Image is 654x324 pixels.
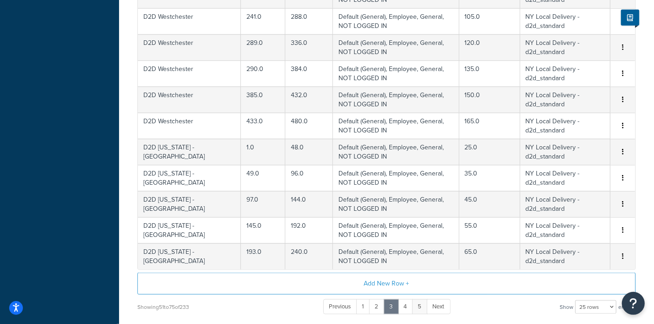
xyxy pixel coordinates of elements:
td: NY Local Delivery - d2d_standard [520,34,610,60]
td: 384.0 [285,60,333,87]
td: 144.0 [285,191,333,217]
div: Showing 51 to 75 of 233 [137,301,189,313]
td: 165.0 [459,113,520,139]
button: Open Resource Center [622,292,645,315]
td: Default (General), Employee, General, NOT LOGGED IN [333,217,459,243]
td: 433.0 [241,113,285,139]
td: D2D [US_STATE] - [GEOGRAPHIC_DATA] [138,191,241,217]
td: 49.0 [241,165,285,191]
td: D2D Westchester [138,34,241,60]
button: Add New Row + [137,273,636,295]
td: NY Local Delivery - d2d_standard [520,113,610,139]
td: 192.0 [285,217,333,243]
td: 290.0 [241,60,285,87]
td: NY Local Delivery - d2d_standard [520,165,610,191]
td: Default (General), Employee, General, NOT LOGGED IN [333,165,459,191]
td: D2D Westchester [138,8,241,34]
a: Previous [323,299,357,314]
td: 241.0 [241,8,285,34]
td: Default (General), Employee, General, NOT LOGGED IN [333,34,459,60]
td: 120.0 [459,34,520,60]
td: 240.0 [285,243,333,269]
td: 432.0 [285,87,333,113]
td: 150.0 [459,87,520,113]
a: 2 [369,299,385,314]
td: 45.0 [459,191,520,217]
td: 25.0 [459,139,520,165]
td: 288.0 [285,8,333,34]
a: Next [427,299,451,314]
td: 135.0 [459,60,520,87]
td: 145.0 [241,217,285,243]
td: Default (General), Employee, General, NOT LOGGED IN [333,8,459,34]
td: NY Local Delivery - d2d_standard [520,8,610,34]
td: 105.0 [459,8,520,34]
td: NY Local Delivery - d2d_standard [520,243,610,269]
a: 5 [412,299,428,314]
td: 55.0 [459,217,520,243]
td: D2D [US_STATE] - [GEOGRAPHIC_DATA] [138,165,241,191]
td: D2D [US_STATE] - [GEOGRAPHIC_DATA] [138,243,241,269]
td: D2D Westchester [138,60,241,87]
td: 48.0 [285,139,333,165]
td: NY Local Delivery - d2d_standard [520,60,610,87]
span: Show [560,301,573,313]
td: NY Local Delivery - d2d_standard [520,191,610,217]
a: 4 [398,299,413,314]
a: 3 [384,299,399,314]
td: 65.0 [459,243,520,269]
td: D2D [US_STATE] - [GEOGRAPHIC_DATA] [138,217,241,243]
td: 193.0 [241,243,285,269]
td: 480.0 [285,113,333,139]
td: 385.0 [241,87,285,113]
td: NY Local Delivery - d2d_standard [520,87,610,113]
td: 96.0 [285,165,333,191]
span: Next [433,302,445,311]
button: Show Help Docs [621,10,639,26]
td: D2D Westchester [138,113,241,139]
td: D2D Westchester [138,87,241,113]
td: Default (General), Employee, General, NOT LOGGED IN [333,191,459,217]
td: NY Local Delivery - d2d_standard [520,217,610,243]
td: Default (General), Employee, General, NOT LOGGED IN [333,243,459,269]
td: Default (General), Employee, General, NOT LOGGED IN [333,87,459,113]
td: 35.0 [459,165,520,191]
td: 289.0 [241,34,285,60]
td: Default (General), Employee, General, NOT LOGGED IN [333,139,459,165]
td: 97.0 [241,191,285,217]
td: Default (General), Employee, General, NOT LOGGED IN [333,113,459,139]
td: 1.0 [241,139,285,165]
td: D2D [US_STATE] - [GEOGRAPHIC_DATA] [138,139,241,165]
span: entries [618,301,636,313]
a: 1 [356,299,370,314]
td: NY Local Delivery - d2d_standard [520,139,610,165]
span: Previous [329,302,351,311]
td: Default (General), Employee, General, NOT LOGGED IN [333,60,459,87]
td: 336.0 [285,34,333,60]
